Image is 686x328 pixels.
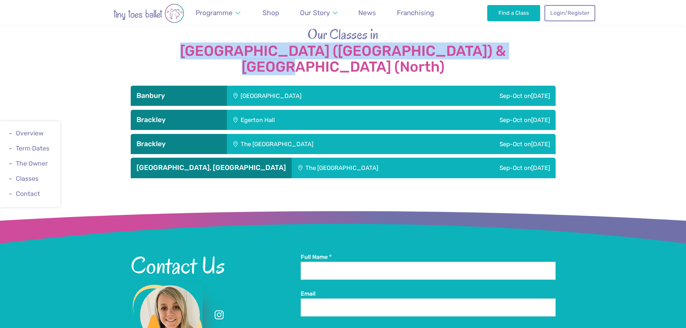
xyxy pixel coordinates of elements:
[449,158,555,178] div: Sep-Oct on
[397,9,434,17] span: Franchising
[355,4,380,21] a: News
[531,164,550,171] span: [DATE]
[394,4,438,21] a: Franchising
[136,163,286,172] h3: [GEOGRAPHIC_DATA], [GEOGRAPHIC_DATA]
[413,86,556,106] div: Sep-Oct on
[301,253,556,261] label: Full Name *
[136,116,221,124] h3: Brackley
[380,110,555,130] div: Sep-Oct on
[131,43,556,75] strong: [GEOGRAPHIC_DATA] ([GEOGRAPHIC_DATA]) & [GEOGRAPHIC_DATA] (North)
[227,86,413,106] div: [GEOGRAPHIC_DATA]
[16,175,39,183] a: Classes
[213,309,226,322] a: Instagram
[227,134,424,154] div: The [GEOGRAPHIC_DATA]
[308,25,378,44] span: Our Classes in
[16,130,44,137] a: Overview
[358,9,376,17] span: News
[91,4,206,23] img: tiny toes ballet
[136,91,221,100] h3: Banbury
[300,9,330,17] span: Our Story
[296,4,341,21] a: Our Story
[136,140,221,148] h3: Brackley
[423,134,555,154] div: Sep-Oct on
[301,290,556,298] label: Email
[487,5,540,21] a: Find a Class
[544,5,595,21] a: Login/Register
[16,160,48,167] a: The Owner
[192,4,244,21] a: Programme
[259,4,283,21] a: Shop
[196,9,233,17] span: Programme
[292,158,450,178] div: The [GEOGRAPHIC_DATA]
[16,145,49,152] a: Term Dates
[227,110,380,130] div: Egerton Hall
[531,116,550,123] span: [DATE]
[263,9,279,17] span: Shop
[531,92,550,99] span: [DATE]
[131,253,301,278] h2: Contact Us
[16,190,40,198] a: Contact
[531,140,550,148] span: [DATE]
